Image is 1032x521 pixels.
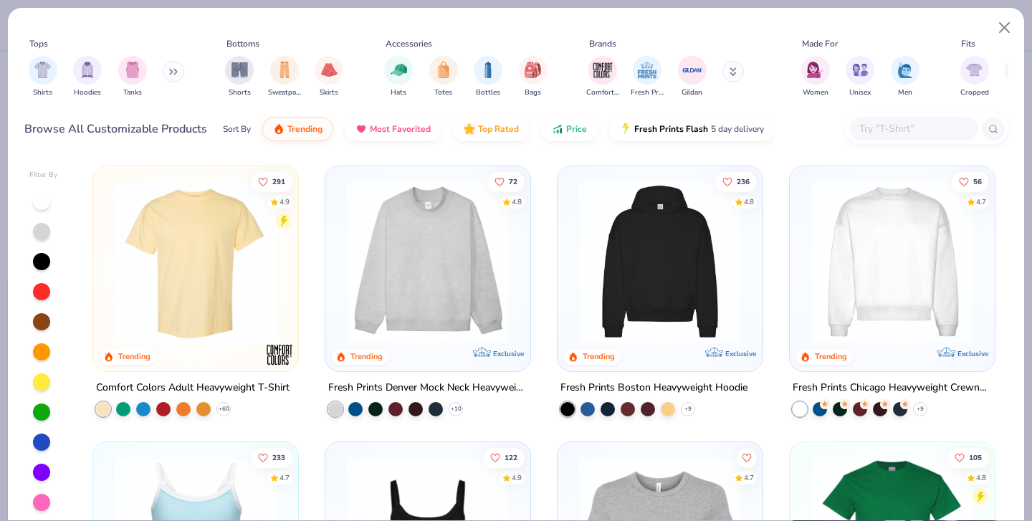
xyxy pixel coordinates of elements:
[125,62,140,78] img: Tanks Image
[960,56,989,98] div: filter for Cropped
[682,87,702,98] span: Gildan
[328,379,527,397] div: Fresh Prints Denver Mock Neck Heavyweight Sweatshirt
[429,56,458,98] button: filter button
[29,56,57,98] div: filter for Shirts
[737,178,750,185] span: 236
[451,405,462,414] span: + 10
[34,62,51,78] img: Shirts Image
[493,349,524,358] span: Exclusive
[384,56,413,98] button: filter button
[453,117,530,141] button: Top Rated
[464,123,475,135] img: TopRated.gif
[262,117,333,141] button: Trending
[505,454,517,461] span: 122
[118,56,147,98] div: filter for Tanks
[631,56,664,98] button: filter button
[634,123,708,135] span: Fresh Prints Flash
[957,349,988,358] span: Exclusive
[231,62,248,78] img: Shorts Image
[852,62,869,78] img: Unisex Image
[586,56,619,98] div: filter for Comfort Colors
[273,454,286,461] span: 233
[849,87,871,98] span: Unisex
[961,37,975,50] div: Fits
[273,123,285,135] img: trending.gif
[560,379,747,397] div: Fresh Prints Boston Heavyweight Hoodie
[586,56,619,98] button: filter button
[429,56,458,98] div: filter for Totes
[586,87,619,98] span: Comfort Colors
[476,87,500,98] span: Bottles
[802,37,838,50] div: Made For
[226,37,259,50] div: Bottoms
[807,62,823,78] img: Women Image
[801,56,830,98] button: filter button
[678,56,707,98] button: filter button
[73,56,102,98] button: filter button
[801,56,830,98] div: filter for Women
[320,87,338,98] span: Skirts
[483,447,525,467] button: Like
[225,56,254,98] div: filter for Shorts
[636,59,658,81] img: Fresh Prints Image
[345,117,441,141] button: Most Favorited
[572,181,748,343] img: 91acfc32-fd48-4d6b-bdad-a4c1a30ac3fc
[952,171,989,191] button: Like
[321,62,338,78] img: Skirts Image
[715,171,757,191] button: Like
[609,117,775,141] button: Fresh Prints Flash5 day delivery
[474,56,502,98] div: filter for Bottles
[846,56,874,98] button: filter button
[512,196,522,207] div: 4.8
[280,196,290,207] div: 4.9
[525,62,540,78] img: Bags Image
[897,62,913,78] img: Men Image
[631,87,664,98] span: Fresh Prints
[631,56,664,98] div: filter for Fresh Prints
[620,123,631,135] img: flash.gif
[268,56,301,98] button: filter button
[118,56,147,98] button: filter button
[519,56,548,98] div: filter for Bags
[80,62,95,78] img: Hoodies Image
[917,405,924,414] span: + 9
[793,379,992,397] div: Fresh Prints Chicago Heavyweight Crewneck
[252,171,293,191] button: Like
[33,87,52,98] span: Shirts
[223,123,251,135] div: Sort By
[973,178,982,185] span: 56
[434,87,452,98] span: Totes
[315,56,343,98] div: filter for Skirts
[991,14,1018,42] button: Close
[744,196,754,207] div: 4.8
[474,56,502,98] button: filter button
[589,37,616,50] div: Brands
[960,56,989,98] button: filter button
[566,123,587,135] span: Price
[123,87,142,98] span: Tanks
[480,62,496,78] img: Bottles Image
[947,447,989,467] button: Like
[107,181,284,343] img: 029b8af0-80e6-406f-9fdc-fdf898547912
[268,87,301,98] span: Sweatpants
[370,123,431,135] span: Most Favorited
[592,59,613,81] img: Comfort Colors Image
[737,447,757,467] button: Like
[509,178,517,185] span: 72
[976,472,986,483] div: 4.8
[678,56,707,98] div: filter for Gildan
[29,37,48,50] div: Tops
[976,196,986,207] div: 4.7
[960,87,989,98] span: Cropped
[711,121,764,138] span: 5 day delivery
[315,56,343,98] button: filter button
[891,56,919,98] div: filter for Men
[804,181,980,343] img: 1358499d-a160-429c-9f1e-ad7a3dc244c9
[355,123,367,135] img: most_fav.gif
[487,171,525,191] button: Like
[803,87,828,98] span: Women
[74,87,101,98] span: Hoodies
[273,178,286,185] span: 291
[969,454,982,461] span: 105
[725,349,756,358] span: Exclusive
